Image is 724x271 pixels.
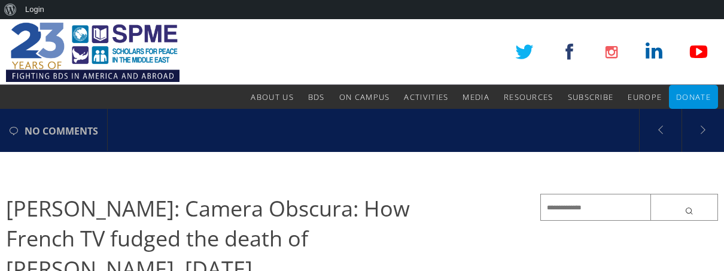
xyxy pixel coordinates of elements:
[339,85,390,109] a: On Campus
[251,85,293,109] a: About Us
[504,92,553,102] span: Resources
[676,85,711,109] a: Donate
[308,85,325,109] a: BDS
[6,19,180,85] img: SPME
[568,85,614,109] a: Subscribe
[308,92,325,102] span: BDS
[404,85,448,109] a: Activities
[251,92,293,102] span: About Us
[463,85,489,109] a: Media
[404,92,448,102] span: Activities
[339,92,390,102] span: On Campus
[463,92,489,102] span: Media
[676,92,711,102] span: Donate
[628,85,662,109] a: Europe
[504,85,553,109] a: Resources
[628,92,662,102] span: Europe
[25,110,98,152] span: no comments
[568,92,614,102] span: Subscribe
